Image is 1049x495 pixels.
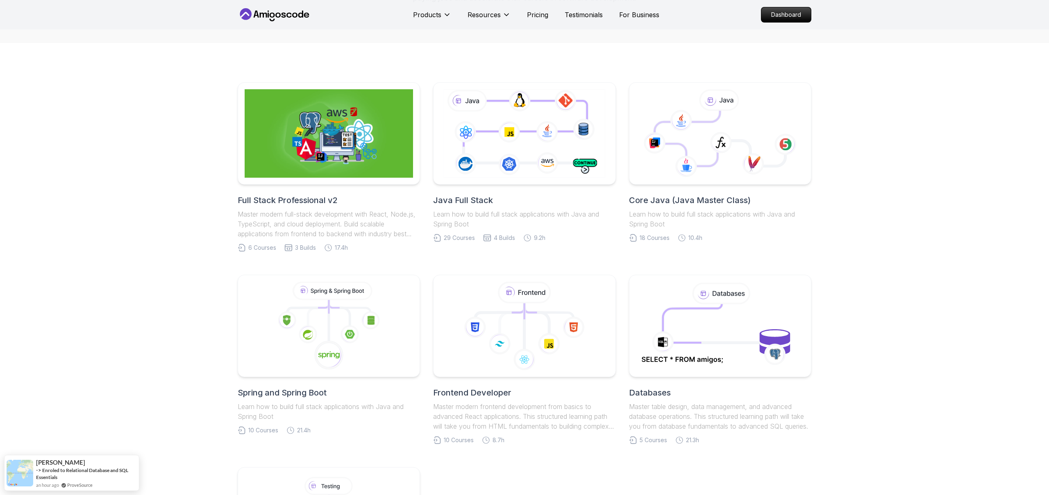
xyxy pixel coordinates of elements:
a: Full Stack Professional v2Full Stack Professional v2Master modern full-stack development with Rea... [238,82,420,252]
p: Products [413,10,441,20]
p: Resources [468,10,501,20]
p: Master table design, data management, and advanced database operations. This structured learning ... [629,402,811,431]
span: 5 Courses [640,436,667,444]
span: 6 Courses [248,244,276,252]
span: 29 Courses [444,234,475,242]
button: Resources [468,10,511,26]
h2: Core Java (Java Master Class) [629,194,811,206]
a: Frontend DeveloperMaster modern frontend development from basics to advanced React applications. ... [433,275,615,444]
img: Full Stack Professional v2 [245,89,413,178]
h2: Frontend Developer [433,387,615,398]
p: Master modern full-stack development with React, Node.js, TypeScript, and cloud deployment. Build... [238,209,420,239]
h2: Full Stack Professional v2 [238,194,420,206]
span: 10 Courses [444,436,474,444]
a: For Business [619,10,659,20]
span: 3 Builds [295,244,316,252]
a: Core Java (Java Master Class)Learn how to build full stack applications with Java and Spring Boot... [629,82,811,242]
p: Learn how to build full stack applications with Java and Spring Boot [433,209,615,229]
span: 18 Courses [640,234,670,242]
a: Dashboard [761,7,811,23]
span: 8.7h [493,436,504,444]
a: Java Full StackLearn how to build full stack applications with Java and Spring Boot29 Courses4 Bu... [433,82,615,242]
p: Learn how to build full stack applications with Java and Spring Boot [238,402,420,421]
span: [PERSON_NAME] [36,459,85,466]
span: 21.3h [686,436,699,444]
a: Spring and Spring BootLearn how to build full stack applications with Java and Spring Boot10 Cour... [238,275,420,434]
p: Learn how to build full stack applications with Java and Spring Boot [629,209,811,229]
a: Pricing [527,10,548,20]
span: 10.4h [688,234,702,242]
img: provesource social proof notification image [7,460,33,486]
a: DatabasesMaster table design, data management, and advanced database operations. This structured ... [629,275,811,444]
span: an hour ago [36,481,59,488]
a: Enroled to Relational Database and SQL Essentials [36,467,128,480]
a: ProveSource [67,481,93,488]
button: Products [413,10,451,26]
span: 10 Courses [248,426,278,434]
span: 4 Builds [494,234,515,242]
span: 21.4h [297,426,311,434]
p: Dashboard [761,7,811,22]
span: 17.4h [335,244,348,252]
span: 9.2h [534,234,545,242]
h2: Databases [629,387,811,398]
a: Testimonials [565,10,603,20]
p: Master modern frontend development from basics to advanced React applications. This structured le... [433,402,615,431]
h2: Java Full Stack [433,194,615,206]
h2: Spring and Spring Boot [238,387,420,398]
span: -> [36,467,41,473]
